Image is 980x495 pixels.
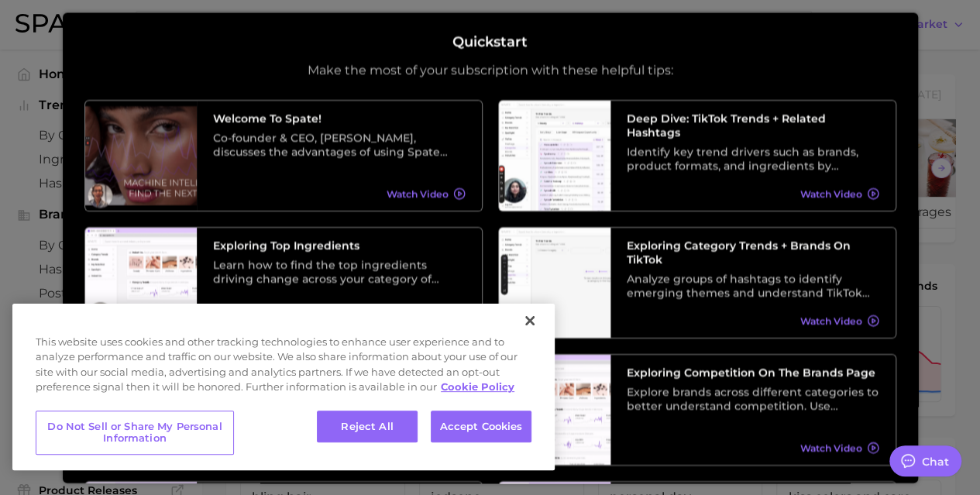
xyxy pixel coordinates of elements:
[627,386,879,414] div: Explore brands across different categories to better understand competition. Use different preset...
[800,188,862,200] span: Watch Video
[12,335,555,403] div: This website uses cookies and other tracking technologies to enhance user experience and to analy...
[627,146,879,174] div: Identify key trend drivers such as brands, product formats, and ingredients by leveraging a categ...
[84,101,483,212] a: Welcome to Spate!Co-founder & CEO, [PERSON_NAME], discusses the advantages of using Spate data as...
[627,273,879,301] div: Analyze groups of hashtags to identify emerging themes and understand TikTok trends at a higher l...
[12,304,555,470] div: Cookie banner
[213,259,466,287] div: Learn how to find the top ingredients driving change across your category of choice. From broad c...
[627,112,879,140] h3: Deep Dive: TikTok Trends + Related Hashtags
[317,411,418,443] button: Reject All
[498,228,896,339] a: Exploring Category Trends + Brands on TikTokAnalyze groups of hashtags to identify emerging theme...
[498,355,896,466] a: Exploring Competition on the Brands PageExplore brands across different categories to better unde...
[12,304,555,470] div: Privacy
[627,239,879,267] h3: Exploring Category Trends + Brands on TikTok
[513,304,547,338] button: Close
[213,239,466,253] h3: Exploring Top Ingredients
[213,112,466,126] h3: Welcome to Spate!
[800,315,862,327] span: Watch Video
[498,101,896,212] a: Deep Dive: TikTok Trends + Related HashtagsIdentify key trend drivers such as brands, product for...
[431,411,531,443] button: Accept Cookies
[36,411,234,455] button: Do Not Sell or Share My Personal Information
[387,188,449,200] span: Watch Video
[84,228,483,339] a: Exploring Top IngredientsLearn how to find the top ingredients driving change across your categor...
[213,132,466,160] div: Co-founder & CEO, [PERSON_NAME], discusses the advantages of using Spate data as well as its vari...
[800,442,862,454] span: Watch Video
[441,380,514,393] a: More information about your privacy, opens in a new tab
[627,366,879,380] h3: Exploring Competition on the Brands Page
[452,34,528,51] h2: Quickstart
[308,64,673,79] p: Make the most of your subscription with these helpful tips:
